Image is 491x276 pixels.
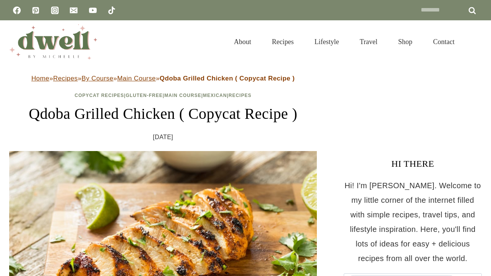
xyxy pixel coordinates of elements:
time: [DATE] [153,131,173,143]
h3: HI THERE [344,157,482,171]
a: By Course [82,75,114,82]
a: About [224,28,262,55]
a: Main Course [117,75,156,82]
h1: Qdoba Grilled Chicken ( Copycat Recipe ) [9,102,317,125]
a: Home [31,75,49,82]
a: Recipes [262,28,304,55]
a: Contact [423,28,465,55]
a: Shop [388,28,423,55]
a: Email [66,3,81,18]
a: Facebook [9,3,25,18]
a: Main Course [164,93,201,98]
strong: Qdoba Grilled Chicken ( Copycat Recipe ) [160,75,295,82]
img: DWELL by michelle [9,24,97,59]
a: YouTube [85,3,101,18]
p: Hi! I'm [PERSON_NAME]. Welcome to my little corner of the internet filled with simple recipes, tr... [344,178,482,266]
span: » » » » [31,75,295,82]
a: Mexican [203,93,227,98]
button: View Search Form [469,35,482,48]
span: | | | | [75,93,252,98]
a: Travel [349,28,388,55]
a: Pinterest [28,3,43,18]
a: Copycat Recipes [75,93,124,98]
a: Lifestyle [304,28,349,55]
a: Instagram [47,3,63,18]
nav: Primary Navigation [224,28,465,55]
a: Gluten-Free [126,93,163,98]
a: TikTok [104,3,119,18]
a: Recipes [229,93,252,98]
a: Recipes [53,75,77,82]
